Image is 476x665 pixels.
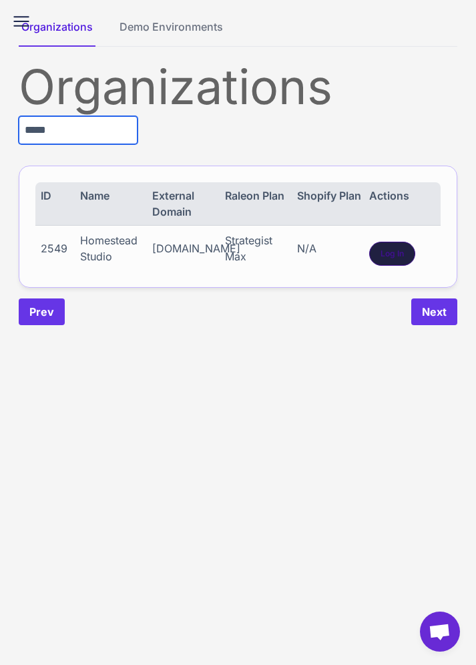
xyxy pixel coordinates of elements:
div: Homestead Studio [80,232,146,264]
div: N/A [297,240,363,256]
div: External Domain [152,188,218,220]
div: Raleon Plan [225,188,291,220]
div: Name [80,188,146,220]
div: [DOMAIN_NAME] [152,240,218,256]
button: Organizations [19,19,95,47]
div: Shopify Plan [297,188,363,220]
button: Demo Environments [117,19,226,47]
button: Next [411,298,457,325]
div: ID [41,188,73,220]
span: Log In [381,248,404,260]
button: Prev [19,298,65,325]
div: 2549 [41,240,73,256]
div: Organizations [19,63,457,111]
div: Strategist Max [225,232,291,264]
a: Open chat [420,612,460,652]
div: Actions [369,188,435,220]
